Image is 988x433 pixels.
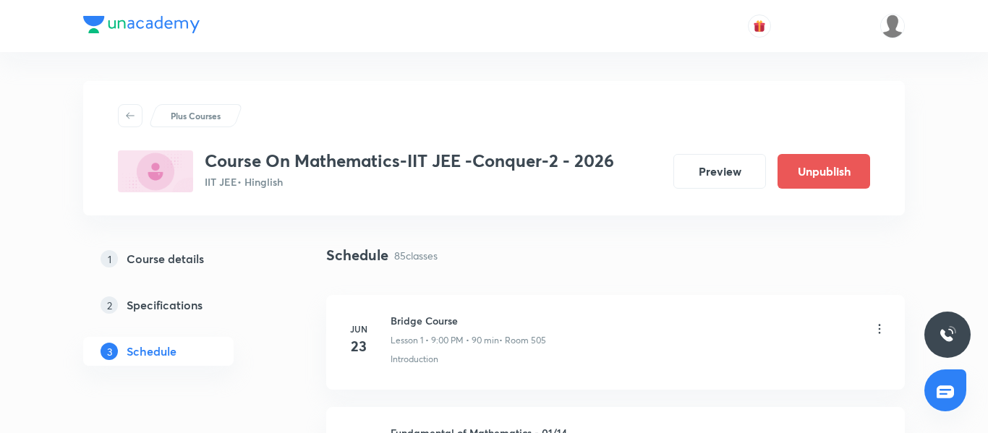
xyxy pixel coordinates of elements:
[344,322,373,335] h6: Jun
[118,150,193,192] img: B7A8F1A0-EC60-4E72-9281-DD09BEE5E173_plus.png
[778,154,870,189] button: Unpublish
[101,250,118,267] p: 1
[83,16,200,37] a: Company Logo
[171,109,221,122] p: Plus Courses
[326,244,388,266] h4: Schedule
[394,248,438,263] p: 85 classes
[205,174,614,189] p: IIT JEE • Hinglish
[673,154,766,189] button: Preview
[939,326,956,343] img: ttu
[391,353,438,366] p: Introduction
[344,335,373,357] h4: 23
[127,250,204,267] h5: Course details
[391,334,499,347] p: Lesson 1 • 9:00 PM • 90 min
[101,343,118,360] p: 3
[127,296,203,314] h5: Specifications
[205,150,614,171] h3: Course On Mathematics-IIT JEE -Conquer-2 - 2026
[127,343,176,360] h5: Schedule
[880,14,905,38] img: Gopal Kumar
[83,244,280,273] a: 1Course details
[83,291,280,320] a: 2Specifications
[499,334,546,347] p: • Room 505
[391,313,546,328] h6: Bridge Course
[83,16,200,33] img: Company Logo
[101,296,118,314] p: 2
[753,20,766,33] img: avatar
[748,14,771,38] button: avatar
